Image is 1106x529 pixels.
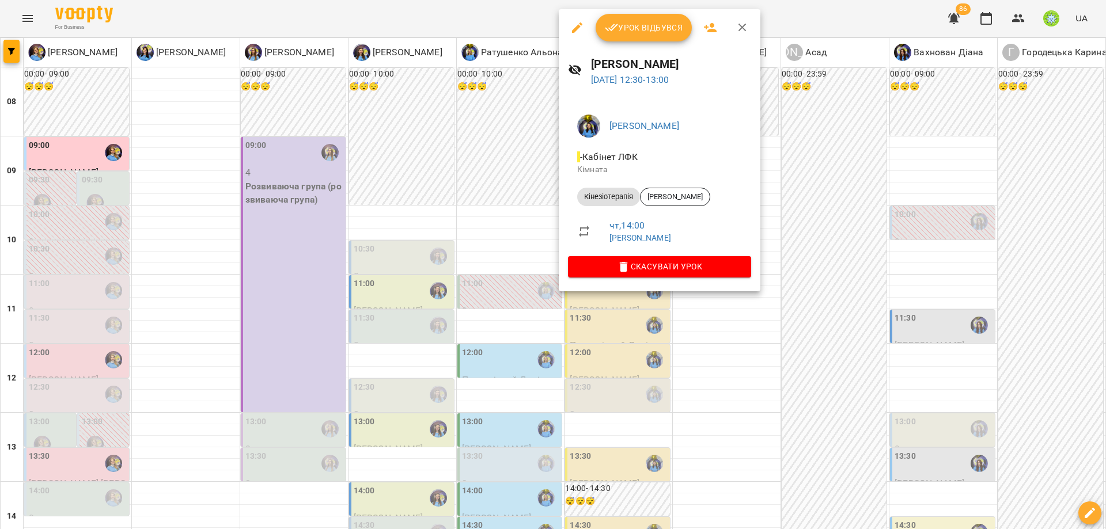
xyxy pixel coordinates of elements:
[577,151,640,162] span: - Кабінет ЛФК
[577,115,600,138] img: d1dec607e7f372b62d1bb04098aa4c64.jpeg
[596,14,692,41] button: Урок відбувся
[568,256,751,277] button: Скасувати Урок
[577,260,742,273] span: Скасувати Урок
[640,188,710,206] div: [PERSON_NAME]
[577,164,742,176] p: Кімната
[609,220,645,231] a: чт , 14:00
[605,21,683,35] span: Урок відбувся
[609,233,671,242] a: [PERSON_NAME]
[591,55,752,73] h6: [PERSON_NAME]
[641,192,710,202] span: [PERSON_NAME]
[609,120,679,131] a: [PERSON_NAME]
[577,192,640,202] span: Кінезіотерапія
[591,74,669,85] a: [DATE] 12:30-13:00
